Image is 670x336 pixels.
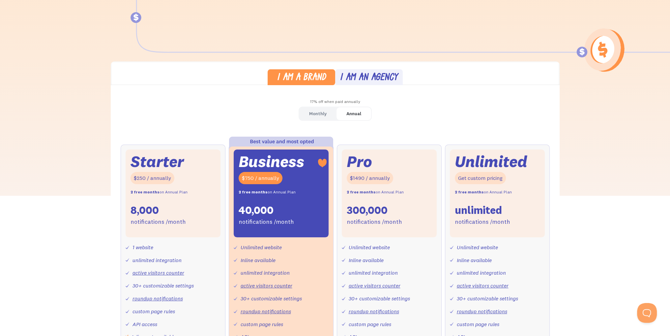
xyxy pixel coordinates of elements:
[457,268,506,278] div: unlimited integration
[239,203,274,217] div: 40,000
[241,308,291,315] a: roundup notifications
[132,319,157,329] div: API access
[239,189,268,194] strong: 2 free months
[347,217,402,227] div: notifications /month
[455,172,506,184] div: Get custom pricing
[241,268,290,278] div: unlimited integration
[455,187,512,197] div: on Annual Plan
[131,187,188,197] div: on Annual Plan
[347,187,404,197] div: on Annual Plan
[637,303,657,323] iframe: Toggle Customer Support
[132,307,175,316] div: custom page rules
[349,255,384,265] div: Inline available
[349,294,410,303] div: 30+ customizable settings
[347,203,388,217] div: 300,000
[239,187,296,197] div: on Annual Plan
[132,269,184,276] a: active visitors counter
[455,189,484,194] strong: 2 free months
[455,217,510,227] div: notifications /month
[455,154,527,169] div: Unlimited
[309,109,327,118] div: Monthly
[349,308,399,315] a: roundup notifications
[131,217,186,227] div: notifications /month
[131,154,184,169] div: Starter
[132,295,183,302] a: roundup notifications
[241,319,283,329] div: custom page rules
[457,255,492,265] div: Inline available
[340,73,398,83] div: I am an agency
[457,308,507,315] a: roundup notifications
[349,319,391,329] div: custom page rules
[241,255,276,265] div: Inline available
[347,154,372,169] div: Pro
[347,189,376,194] strong: 2 free months
[239,172,282,184] div: $750 / annually
[455,203,502,217] div: unlimited
[457,243,498,252] div: Unlimited website
[241,282,292,289] a: active visitors counter
[132,281,194,290] div: 30+ customizable settings
[277,73,326,83] div: I am a brand
[241,294,302,303] div: 30+ customizable settings
[239,154,304,169] div: Business
[111,97,560,107] div: 17% off when paid annually
[347,172,393,184] div: $1490 / annually
[457,294,518,303] div: 30+ customizable settings
[457,319,499,329] div: custom page rules
[131,203,159,217] div: 8,000
[239,217,294,227] div: notifications /month
[349,243,390,252] div: Unlimited website
[131,172,174,184] div: $250 / annually
[346,109,361,118] div: Annual
[132,255,182,265] div: unlimited integration
[349,282,400,289] a: active visitors counter
[132,243,153,252] div: 1 website
[241,243,282,252] div: Unlimited website
[349,268,398,278] div: unlimited integration
[457,282,509,289] a: active visitors counter
[131,189,160,194] strong: 2 free months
